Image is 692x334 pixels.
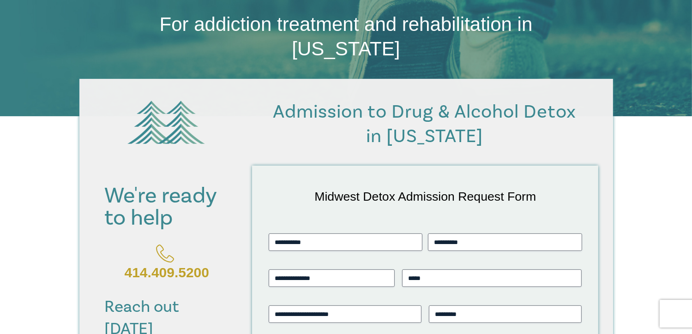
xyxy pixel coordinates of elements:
[314,190,536,203] span: Midwest Detox Admission Request Form
[104,239,229,286] a: 414.409.5200
[125,265,210,280] span: 414.409.5200
[122,94,210,151] img: green tree logo-01 (1)
[273,100,576,149] span: Admission to Drug & Alcohol Detox in [US_STATE]
[104,182,217,232] span: We're ready to help
[160,13,533,60] span: For addiction treatment and rehabilitation in [US_STATE]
